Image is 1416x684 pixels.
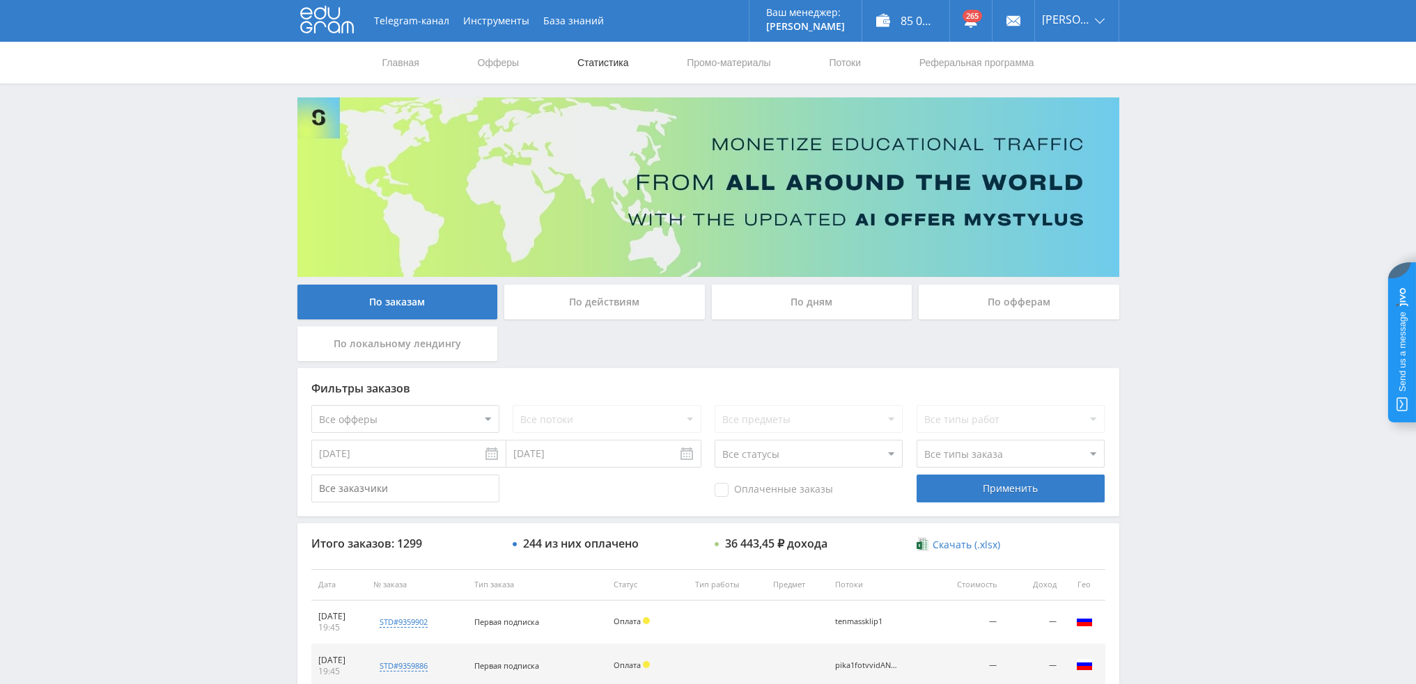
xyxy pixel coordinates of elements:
div: tenmassklip1 [835,617,898,626]
div: По офферам [919,285,1119,319]
div: 36 443,45 ₽ дохода [725,537,827,550]
p: Ваш менеджер: [766,7,845,18]
div: По действиям [504,285,705,319]
div: Фильтры заказов [311,382,1105,395]
img: xlsx [917,537,928,551]
div: [DATE] [318,655,360,666]
a: Главная [381,42,421,83]
a: Реферальная программа [918,42,1036,83]
p: [PERSON_NAME] [766,21,845,32]
span: Холд [643,661,650,668]
div: По заказам [297,285,498,319]
th: Стоимость [932,569,1004,601]
a: Статистика [576,42,630,83]
div: pika1fotvvidANIM [835,661,898,670]
th: Тип работы [688,569,766,601]
div: Итого заказов: 1299 [311,537,499,550]
div: [DATE] [318,611,360,622]
span: Первая подписка [474,660,539,671]
th: Доход [1004,569,1063,601]
td: — [1004,601,1063,644]
a: Промо-материалы [685,42,772,83]
td: — [932,601,1004,644]
img: rus.png [1076,612,1093,629]
div: std#9359886 [380,660,428,671]
th: Потоки [828,569,931,601]
div: 19:45 [318,666,360,677]
th: Гео [1064,569,1105,601]
img: rus.png [1076,656,1093,673]
div: std#9359902 [380,617,428,628]
div: 244 из них оплачено [523,537,639,550]
span: Оплата [614,616,641,626]
span: Оплаченные заказы [715,483,833,497]
a: Потоки [827,42,862,83]
th: Тип заказа [467,569,607,601]
div: Применить [917,475,1105,502]
input: Все заказчики [311,475,499,502]
div: 19:45 [318,622,360,633]
th: Предмет [766,569,828,601]
span: Первая подписка [474,617,539,627]
a: Офферы [476,42,521,83]
th: № заказа [366,569,467,601]
div: По локальному лендингу [297,326,498,361]
div: По дням [712,285,912,319]
span: Холд [643,617,650,624]
span: [PERSON_NAME] [1042,14,1091,25]
a: Скачать (.xlsx) [917,538,1000,552]
span: Оплата [614,660,641,670]
th: Статус [607,569,688,601]
span: Скачать (.xlsx) [933,539,1000,550]
img: Banner [297,97,1119,277]
th: Дата [311,569,367,601]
